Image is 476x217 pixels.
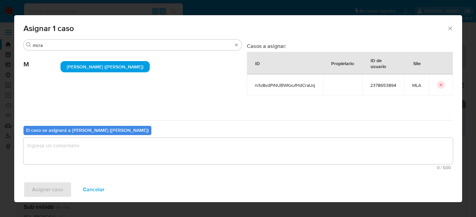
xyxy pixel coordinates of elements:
button: icon-button [437,81,445,89]
span: MLA [412,82,421,88]
span: Cancelar [83,182,104,197]
span: 2378653894 [370,82,396,88]
button: Borrar [234,42,239,48]
div: [PERSON_NAME] ([PERSON_NAME]) [60,61,150,72]
span: Asignar 1 caso [23,24,447,32]
span: M [23,51,60,68]
h3: Casos a asignar: [247,43,453,49]
div: assign-modal [14,15,462,202]
b: El caso se asignará a [PERSON_NAME] ([PERSON_NAME]) [26,127,149,133]
span: ni1v8vdPiNUBWKxufHdCraUq [255,82,315,88]
div: Site [405,55,429,71]
input: Buscar analista [33,42,232,48]
div: ID [247,55,268,71]
div: Propietario [323,55,362,71]
button: Cerrar ventana [447,25,453,31]
button: Cancelar [74,182,113,198]
button: Buscar [26,42,31,48]
span: Máximo 500 caracteres [25,165,451,170]
div: ID de usuario [363,52,404,74]
span: [PERSON_NAME] ([PERSON_NAME]) [67,63,143,70]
